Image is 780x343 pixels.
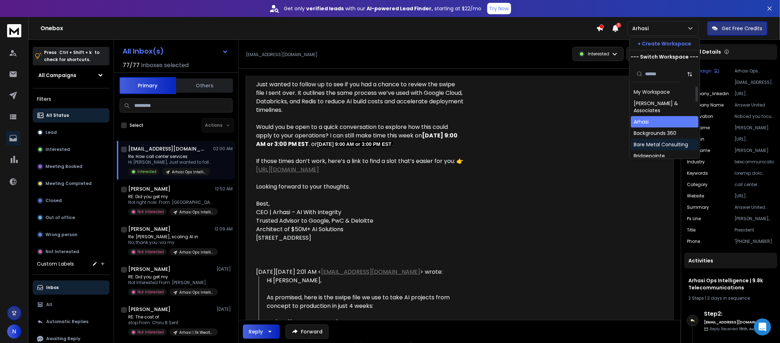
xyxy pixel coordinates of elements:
[735,80,774,85] p: [EMAIL_ADDRESS][DOMAIN_NAME]
[735,102,774,108] p: Answer United
[634,88,670,96] div: My Workspace
[46,113,69,118] p: All Status
[634,141,688,148] div: Bare Metal Consulting
[128,200,213,205] p: Not right now. From: [GEOGRAPHIC_DATA]
[45,164,82,169] p: Meeting Booked
[215,226,233,232] p: 12:09 AM
[631,53,699,60] p: --- Switch Workspace ---
[634,152,695,167] div: Bridgepointe Technologies
[137,330,164,335] p: Not Interested
[33,245,109,259] button: Not Interested
[256,131,459,148] strong: [DATE] 9:00 AM or 3:00 PM EST
[7,24,21,37] img: logo
[33,298,109,312] button: All
[141,61,189,70] h3: Inboxes selected
[33,228,109,242] button: Wrong person
[128,145,206,152] h1: [EMAIL_ADDRESS][DOMAIN_NAME]
[246,52,318,58] p: [EMAIL_ADDRESS][DOMAIN_NAME]
[137,169,156,174] p: Interested
[33,68,109,82] button: All Campaigns
[687,216,701,222] p: Ps Line
[735,91,774,97] p: [URL][DOMAIN_NAME]
[687,114,713,119] p: Observation
[243,325,280,339] button: Reply
[735,182,774,187] p: call center services
[267,276,464,285] div: Hi [PERSON_NAME],
[739,326,757,332] span: 19th, Aug
[638,40,692,47] p: + Create Workspace
[46,319,88,325] p: Automatic Replies
[687,102,724,108] p: Company Name
[735,205,774,210] p: Answer United provides comprehensive call center solutions, including 24/7 answering services, vi...
[707,21,768,36] button: Get Free Credits
[710,326,757,332] p: Reply Received
[33,142,109,157] button: Interested
[707,295,750,301] span: 3 days in sequence
[45,215,75,220] p: Out of office
[7,325,21,339] button: N
[137,209,164,214] p: Not Interested
[735,170,774,176] p: loremip dolo sitame, cons adipiscin elitsed, doei tempor incididu, utlabor etdo magnaa, enimadm v...
[489,5,509,12] p: Try Now
[688,295,773,301] div: |
[179,250,213,255] p: Arhasi Ops Intelligence | 9.8k Telecommunications
[687,193,704,199] p: website
[33,211,109,225] button: Out of office
[176,78,233,93] button: Others
[215,186,233,192] p: 12:52 AM
[213,146,233,152] p: 02:00 AM
[37,260,74,267] h3: Custom Labels
[687,91,729,97] p: company_linkedin
[634,130,676,137] div: Backgrounds 360
[33,176,109,191] button: Meeting Completed
[256,80,464,114] div: Just wanted to follow up to see if you had a chance to review the swipe file I sent over. It outl...
[33,94,109,104] h3: Filters
[128,274,213,280] p: RE: Did you get my
[46,336,80,342] p: Awaiting Reply
[687,205,709,210] p: Summary
[687,68,719,74] button: Campaign
[735,68,774,74] p: Arhasi Ops Intelligence | 9.8k Telecommunications
[391,141,393,147] span: .
[722,25,763,32] p: Get Free Credits
[735,216,774,222] p: [PERSON_NAME], would you be the best person to speak to about AI initiatives and Partnerships?
[130,123,143,128] label: Select
[249,328,263,335] div: Reply
[687,239,700,244] p: Phone
[704,320,766,325] h6: [EMAIL_ADDRESS][DOMAIN_NAME]
[735,239,774,244] p: '[PHONE_NUMBER]
[634,118,649,125] div: Arhasi
[119,77,176,94] button: Primary
[256,183,464,191] div: Looking forward to your thoughts.
[179,290,213,295] p: Arhasi Ops Intelligence | 9.8k Telecommunications
[687,227,695,233] p: title
[616,23,621,28] span: 1
[128,225,170,233] h1: [PERSON_NAME]
[128,154,213,159] p: Re: How call center services
[128,266,170,273] h1: [PERSON_NAME]
[128,240,213,245] p: No, thank you. via my
[128,314,213,320] p: RE: The cost of
[33,194,109,208] button: Closed
[123,61,140,70] span: 77 / 77
[735,193,774,199] p: [URL][DOMAIN_NAME]
[58,48,93,56] span: Ctrl + Shift + k
[40,24,596,33] h1: Onebox
[629,37,700,50] button: + Create Workspace
[45,198,62,203] p: Closed
[172,169,206,175] p: Arhasi Ops Intelligence | 9.8k Telecommunications
[128,234,213,240] p: Re: [PERSON_NAME], scaling AI in
[128,159,213,165] p: Hi [PERSON_NAME], Just wanted to follow
[179,209,213,215] p: Arhasi Ops Intelligence | 9.8k Telecommunications
[735,114,774,119] p: Noticed you focus on tailored communication to improve customer support for various industries.
[256,268,464,276] div: [DATE][DATE] 2:01 AM < > wrote:
[735,125,774,131] p: [PERSON_NAME]
[128,280,213,285] p: Not Interested From: [PERSON_NAME]
[128,320,213,326] p: stop From: Chiru B Sent:
[307,5,344,12] strong: verified leads
[137,249,164,255] p: Not Interested
[128,306,170,313] h1: [PERSON_NAME]
[128,194,213,200] p: RE: Did you get my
